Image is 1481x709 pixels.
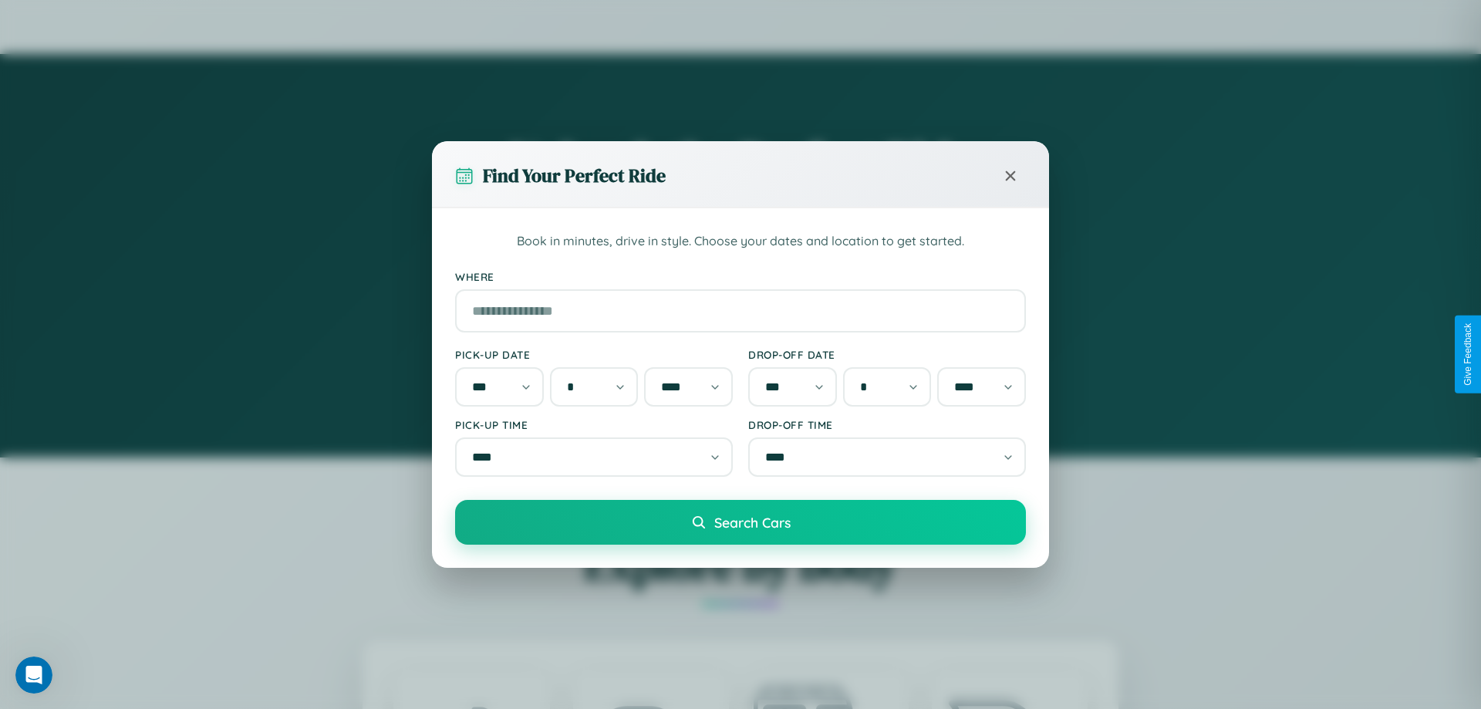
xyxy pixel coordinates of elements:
h3: Find Your Perfect Ride [483,163,666,188]
label: Drop-off Time [748,418,1026,431]
label: Where [455,270,1026,283]
label: Pick-up Time [455,418,733,431]
p: Book in minutes, drive in style. Choose your dates and location to get started. [455,231,1026,252]
label: Pick-up Date [455,348,733,361]
label: Drop-off Date [748,348,1026,361]
span: Search Cars [714,514,791,531]
button: Search Cars [455,500,1026,545]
